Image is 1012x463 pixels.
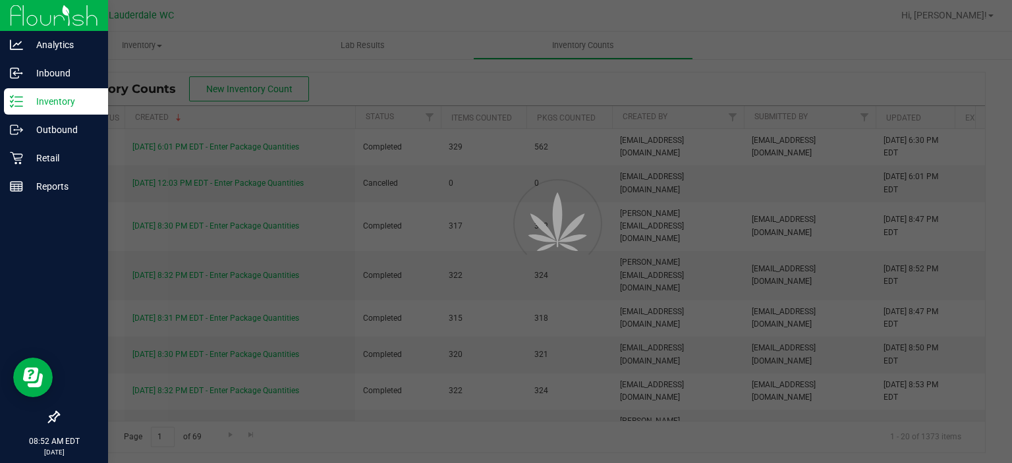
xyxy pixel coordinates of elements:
[13,358,53,397] iframe: Resource center
[23,65,102,81] p: Inbound
[6,447,102,457] p: [DATE]
[23,178,102,194] p: Reports
[23,150,102,166] p: Retail
[10,151,23,165] inline-svg: Retail
[10,180,23,193] inline-svg: Reports
[10,38,23,51] inline-svg: Analytics
[10,67,23,80] inline-svg: Inbound
[10,95,23,108] inline-svg: Inventory
[23,94,102,109] p: Inventory
[10,123,23,136] inline-svg: Outbound
[23,37,102,53] p: Analytics
[6,435,102,447] p: 08:52 AM EDT
[23,122,102,138] p: Outbound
